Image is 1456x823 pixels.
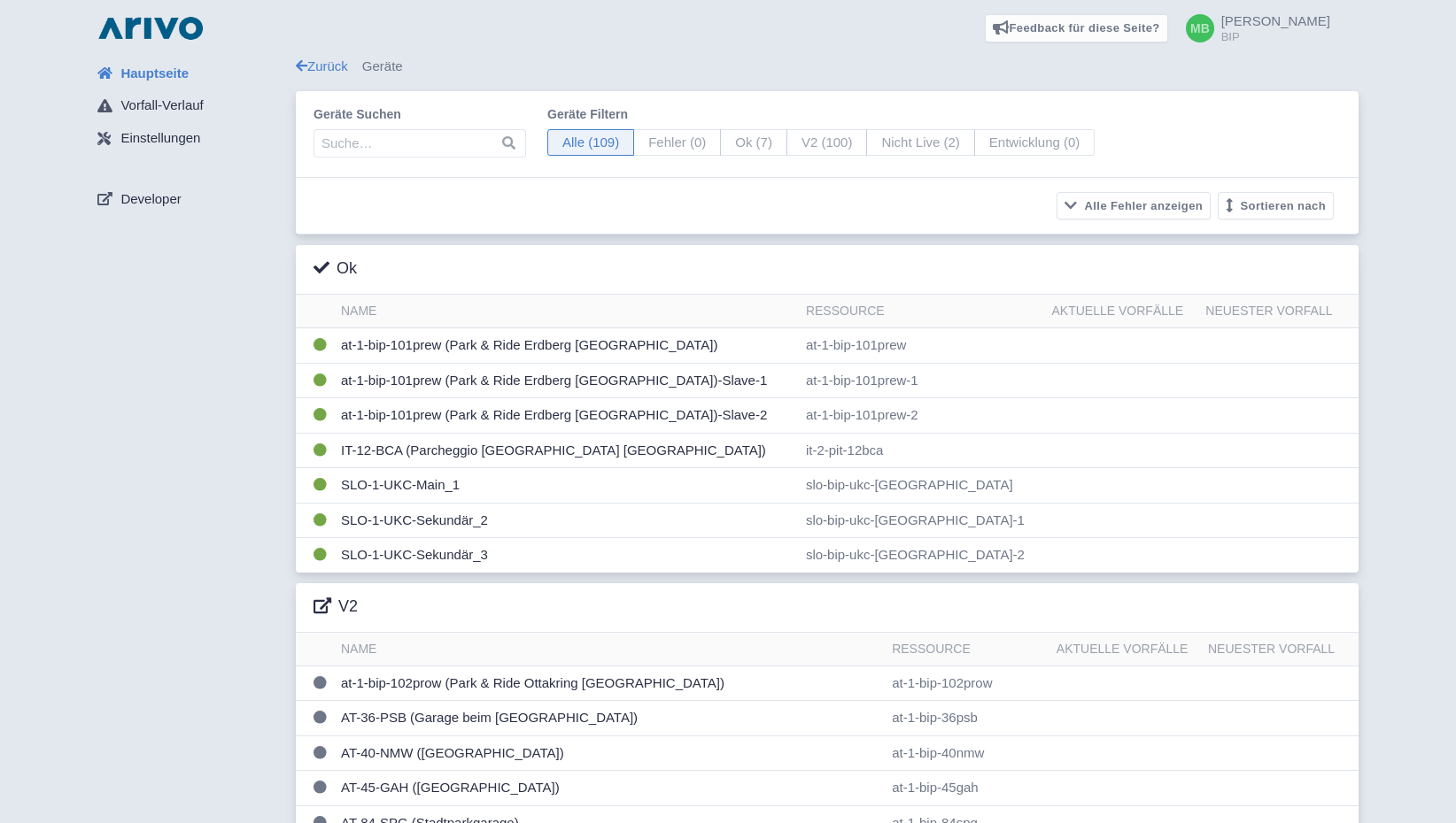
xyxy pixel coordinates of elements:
td: at-1-bip-101prew-2 [799,398,1045,434]
span: Developer [120,189,181,210]
h3: Ok [314,259,357,279]
a: Hauptseite [83,57,296,90]
span: Ok (7) [720,129,787,157]
input: Suche… [314,129,526,158]
td: at-1-bip-101prew (Park & Ride Erdberg [GEOGRAPHIC_DATA])-Slave-1 [334,363,799,398]
td: slo-bip-ukc-[GEOGRAPHIC_DATA]-1 [799,503,1045,538]
td: slo-bip-ukc-[GEOGRAPHIC_DATA]-2 [799,538,1045,573]
td: AT-36-PSB (Garage beim [GEOGRAPHIC_DATA]) [334,701,885,736]
td: at-1-bip-101prew (Park & Ride Erdberg [GEOGRAPHIC_DATA])-Slave-2 [334,398,799,434]
span: Fehler (0) [633,129,721,157]
td: at-1-bip-101prew (Park & Ride Erdberg [GEOGRAPHIC_DATA]) [334,328,799,364]
th: Name [334,295,799,328]
td: at-1-bip-45gah [885,771,1049,806]
th: Neuester Vorfall [1198,295,1359,328]
td: at-1-bip-40nmw [885,735,1049,771]
h3: V2 [314,597,358,617]
th: Name [334,633,885,666]
span: Nicht Live (2) [866,129,974,157]
span: V2 (100) [786,129,868,157]
td: AT-40-NMW ([GEOGRAPHIC_DATA]) [334,735,885,771]
span: Alle (109) [547,129,634,157]
label: Geräte filtern [547,105,1095,124]
span: [PERSON_NAME] [1221,13,1330,28]
th: Neuester Vorfall [1201,633,1359,666]
label: Geräte suchen [314,105,526,124]
td: at-1-bip-36psb [885,701,1049,736]
small: BIP [1221,31,1330,42]
th: Ressource [799,295,1045,328]
td: slo-bip-ukc-[GEOGRAPHIC_DATA] [799,468,1045,504]
span: Entwicklung (0) [974,129,1096,157]
td: at-1-bip-102prow (Park & Ride Ottakring [GEOGRAPHIC_DATA]) [334,665,885,701]
a: Zurück [296,58,348,73]
img: logo [94,14,207,42]
td: IT-12-BCA (Parcheggio [GEOGRAPHIC_DATA] [GEOGRAPHIC_DATA]) [334,433,799,468]
td: SLO-1-UKC-Sekundär_3 [334,538,799,573]
div: Geräte [296,57,1359,77]
td: it-2-pit-12bca [799,433,1045,468]
td: SLO-1-UKC-Main_1 [334,468,799,504]
span: Einstellungen [120,128,200,149]
button: Alle Fehler anzeigen [1057,192,1211,219]
td: at-1-bip-102prow [885,665,1049,701]
th: Aktuelle Vorfälle [1045,295,1199,328]
a: Vorfall-Verlauf [83,89,296,123]
th: Aktuelle Vorfälle [1049,633,1201,666]
a: Einstellungen [83,122,296,156]
button: Sortieren nach [1218,192,1334,219]
td: SLO-1-UKC-Sekundär_2 [334,503,799,538]
td: AT-45-GAH ([GEOGRAPHIC_DATA]) [334,771,885,806]
span: Hauptseite [120,64,189,84]
a: Feedback für diese Seite? [985,14,1168,42]
span: Vorfall-Verlauf [120,96,203,116]
th: Ressource [885,633,1049,666]
a: Developer [83,182,296,216]
td: at-1-bip-101prew-1 [799,363,1045,398]
a: [PERSON_NAME] BIP [1175,14,1330,42]
td: at-1-bip-101prew [799,328,1045,364]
